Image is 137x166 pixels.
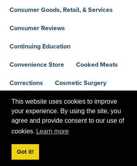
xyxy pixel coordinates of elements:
a: Continuing Education [10,43,70,50]
a: learn more about cookies [35,125,70,137]
a: Consumer Reviews [10,25,65,31]
a: Cooked Meats [76,62,118,68]
a: dismiss cookie message [12,144,39,160]
a: Cosmetic Surgery [55,80,106,86]
a: Consumer Goods, Retail, & Services [10,7,113,13]
span: This website uses cookies to improve your experience. By using the site, you agree and provide co... [12,97,125,137]
a: Corrections [10,80,43,86]
a: Convenience Store [10,62,64,68]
